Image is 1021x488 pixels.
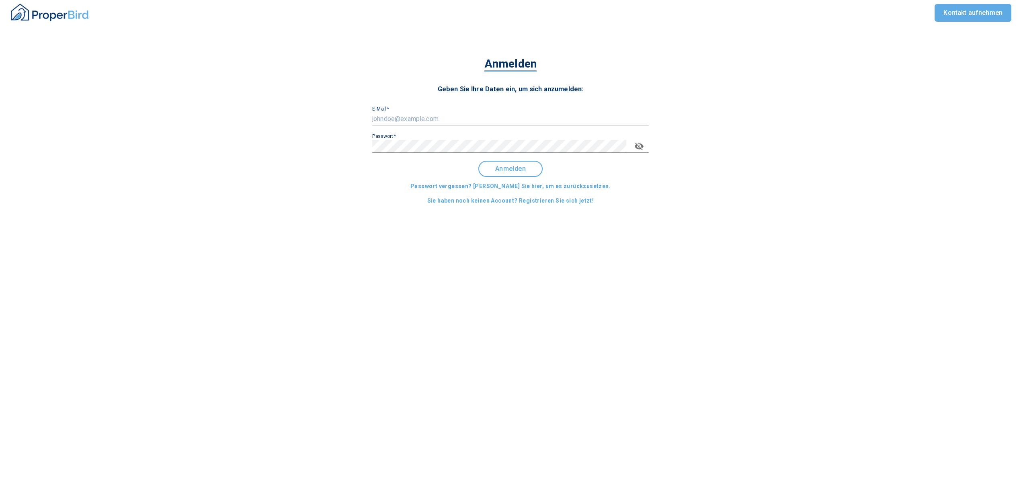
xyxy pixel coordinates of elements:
[10,2,90,23] img: ProperBird Logo and Home Button
[410,181,611,191] span: Passwort vergessen? [PERSON_NAME] Sie hier, um es zurückzusetzen.
[478,161,543,177] button: Anmelden
[10,0,90,26] button: ProperBird Logo and Home Button
[484,57,537,72] span: Anmelden
[935,4,1011,22] a: Kontakt aufnehmen
[427,196,594,206] span: Sie haben noch keinen Account? Registrieren Sie sich jetzt!
[424,193,597,208] button: Sie haben noch keinen Account? Registrieren Sie sich jetzt!
[372,107,389,111] label: E-Mail
[372,113,649,125] input: johndoe@example.com
[438,85,584,93] span: Geben Sie Ihre Daten ein, um sich anzumelden:
[407,179,614,194] button: Passwort vergessen? [PERSON_NAME] Sie hier, um es zurückzusetzen.
[372,134,396,139] label: Passwort
[486,165,535,172] span: Anmelden
[629,137,649,156] button: toggle password visibility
